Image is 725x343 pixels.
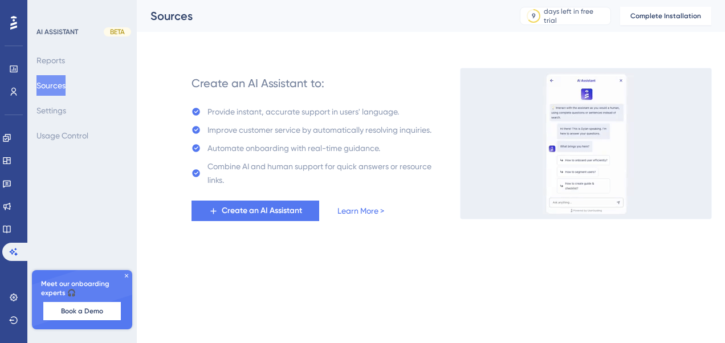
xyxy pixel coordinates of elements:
[222,204,302,218] span: Create an AI Assistant
[150,8,491,24] div: Sources
[460,68,712,219] img: 536038c8a6906fa413afa21d633a6c1c.gif
[207,160,438,187] div: Combine AI and human support for quick answers or resource links.
[61,307,103,316] span: Book a Demo
[36,100,66,121] button: Settings
[41,279,123,297] span: Meet our onboarding experts 🎧
[36,75,66,96] button: Sources
[104,27,131,36] div: BETA
[207,105,399,119] div: Provide instant, accurate support in users' language.
[36,27,78,36] div: AI ASSISTANT
[192,75,324,91] div: Create an AI Assistant to:
[544,7,607,25] div: days left in free trial
[630,11,701,21] span: Complete Installation
[192,201,319,221] button: Create an AI Assistant
[36,125,88,146] button: Usage Control
[337,204,384,218] a: Learn More >
[43,302,121,320] button: Book a Demo
[207,123,431,137] div: Improve customer service by automatically resolving inquiries.
[207,141,380,155] div: Automate onboarding with real-time guidance.
[532,11,536,21] div: 9
[620,7,711,25] button: Complete Installation
[36,50,65,71] button: Reports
